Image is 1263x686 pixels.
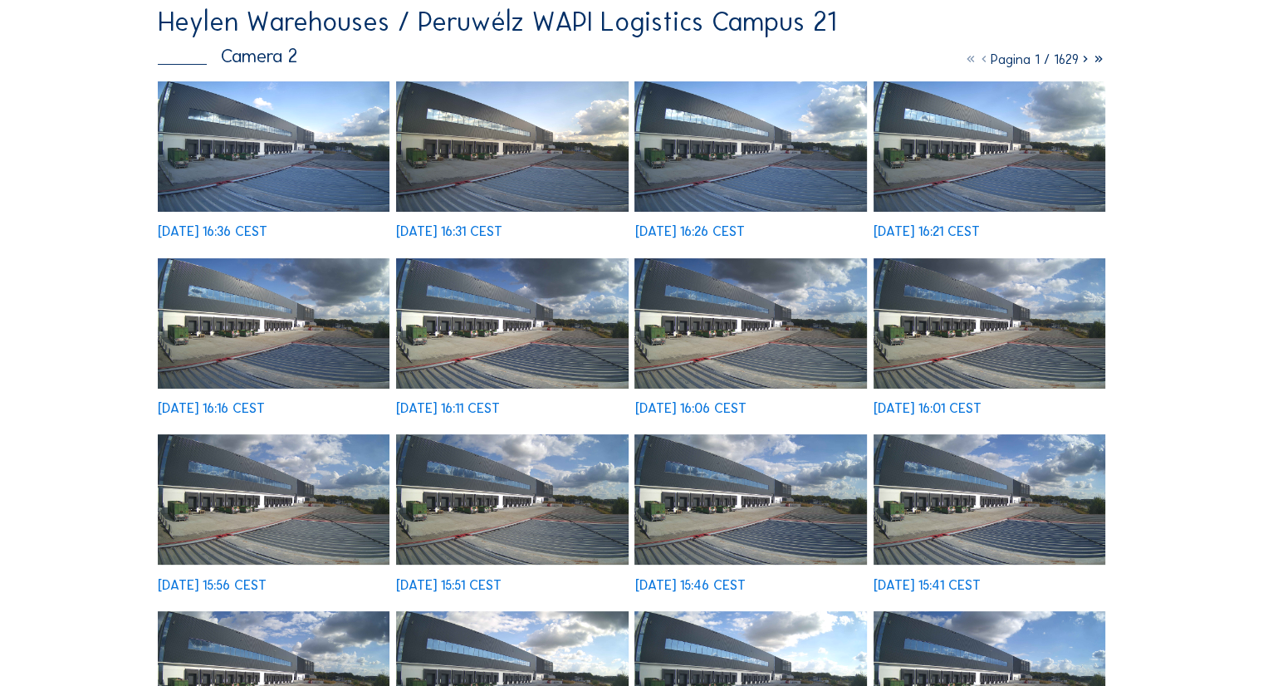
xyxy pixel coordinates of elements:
[158,47,297,66] div: Camera 2
[874,579,981,592] div: [DATE] 15:41 CEST
[634,258,866,389] img: image_53514006
[158,81,389,212] img: image_53514809
[396,225,502,238] div: [DATE] 16:31 CEST
[634,81,866,212] img: image_53514535
[158,225,267,238] div: [DATE] 16:36 CEST
[874,225,980,238] div: [DATE] 16:21 CEST
[396,434,628,565] img: image_53513583
[158,434,389,565] img: image_53513716
[396,579,502,592] div: [DATE] 15:51 CEST
[634,434,866,565] img: image_53513451
[396,402,500,415] div: [DATE] 16:11 CEST
[874,402,982,415] div: [DATE] 16:01 CEST
[396,81,628,212] img: image_53514685
[991,51,1079,67] span: Pagina 1 / 1629
[874,258,1105,389] img: image_53513862
[158,8,836,35] div: Heylen Warehouses / Peruwélz WAPI Logistics Campus 21
[158,258,389,389] img: image_53514258
[634,225,744,238] div: [DATE] 16:26 CEST
[158,402,265,415] div: [DATE] 16:16 CEST
[874,434,1105,565] img: image_53513318
[158,579,267,592] div: [DATE] 15:56 CEST
[634,579,745,592] div: [DATE] 15:46 CEST
[396,258,628,389] img: image_53514133
[874,81,1105,212] img: image_53514403
[634,402,746,415] div: [DATE] 16:06 CEST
